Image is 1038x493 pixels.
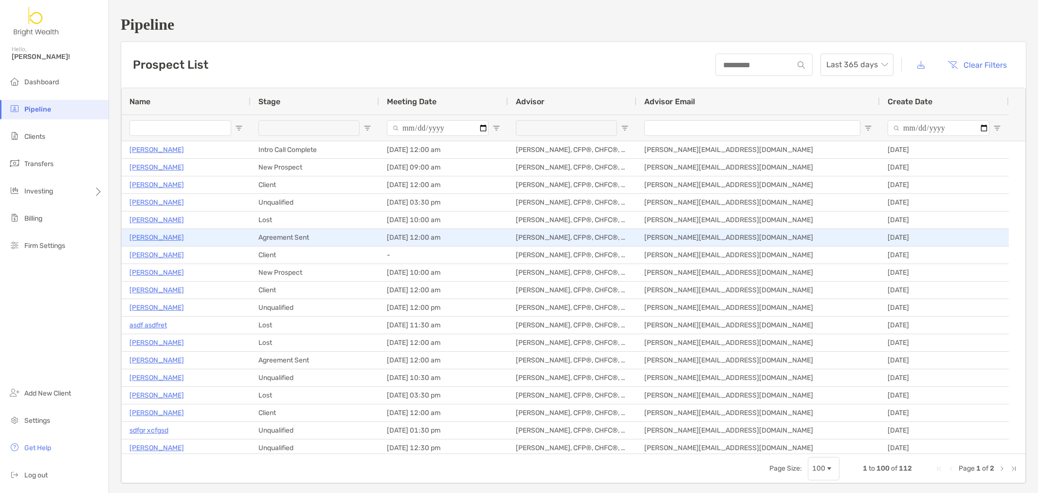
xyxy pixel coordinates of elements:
span: Add New Client [24,389,71,398]
div: [PERSON_NAME][EMAIL_ADDRESS][DOMAIN_NAME] [637,422,880,439]
div: [PERSON_NAME], CFP®, CHFC®, CLU® [508,176,637,193]
p: sdfgr xcfgsd [129,424,168,436]
input: Name Filter Input [129,120,231,136]
div: [PERSON_NAME], CFP®, CHFC®, CLU® [508,317,637,334]
div: [PERSON_NAME], CFP®, CHFC®, CLU® [508,439,637,456]
span: of [982,464,988,473]
div: [DATE] 12:00 am [379,229,508,246]
button: Clear Filters [940,54,1014,76]
div: [PERSON_NAME], CFP®, CHFC®, CLU® [508,299,637,316]
div: [DATE] [880,176,1009,193]
a: [PERSON_NAME] [129,302,184,314]
div: [DATE] 10:30 am [379,369,508,386]
img: add_new_client icon [9,387,20,398]
span: Settings [24,417,50,425]
div: [PERSON_NAME], CFP®, CHFC®, CLU® [508,282,637,299]
div: Unqualified [251,194,379,211]
p: [PERSON_NAME] [129,231,184,244]
a: [PERSON_NAME] [129,249,184,261]
span: Last 365 days [826,54,888,76]
div: [PERSON_NAME], CFP®, CHFC®, CLU® [508,159,637,176]
span: Stage [258,97,280,106]
div: [DATE] 03:30 pm [379,194,508,211]
span: Name [129,97,150,106]
input: Create Date Filter Input [888,120,989,136]
div: [PERSON_NAME][EMAIL_ADDRESS][DOMAIN_NAME] [637,229,880,246]
div: [DATE] [880,352,1009,369]
div: [PERSON_NAME], CFP®, CHFC®, CLU® [508,211,637,228]
div: Agreement Sent [251,352,379,369]
div: [DATE] [880,317,1009,334]
button: Open Filter Menu [492,124,500,132]
a: [PERSON_NAME] [129,179,184,191]
div: Unqualified [251,422,379,439]
span: Billing [24,214,42,223]
div: [DATE] 12:30 pm [379,439,508,456]
div: Client [251,246,379,264]
div: [PERSON_NAME][EMAIL_ADDRESS][DOMAIN_NAME] [637,387,880,404]
div: Lost [251,334,379,351]
a: [PERSON_NAME] [129,407,184,419]
div: Last Page [1010,465,1018,473]
div: [DATE] [880,194,1009,211]
span: Clients [24,133,45,141]
div: New Prospect [251,159,379,176]
div: [PERSON_NAME], CFP®, CHFC®, CLU® [508,404,637,421]
button: Open Filter Menu [364,124,371,132]
a: [PERSON_NAME] [129,266,184,279]
a: [PERSON_NAME] [129,354,184,366]
button: Open Filter Menu [864,124,872,132]
span: 1 [976,464,981,473]
div: [DATE] 12:00 am [379,282,508,299]
p: [PERSON_NAME] [129,144,184,156]
div: [PERSON_NAME][EMAIL_ADDRESS][DOMAIN_NAME] [637,317,880,334]
div: [DATE] [880,439,1009,456]
div: New Prospect [251,264,379,281]
div: Page Size [808,457,839,480]
div: [DATE] [880,211,1009,228]
a: [PERSON_NAME] [129,214,184,226]
input: Meeting Date Filter Input [387,120,489,136]
div: [DATE] 12:00 am [379,334,508,351]
div: [PERSON_NAME], CFP®, CHFC®, CLU® [508,141,637,158]
div: [DATE] 12:00 am [379,141,508,158]
span: Advisor [516,97,545,106]
span: Create Date [888,97,932,106]
div: 100 [812,464,825,473]
p: [PERSON_NAME] [129,284,184,296]
div: Unqualified [251,369,379,386]
div: [PERSON_NAME][EMAIL_ADDRESS][DOMAIN_NAME] [637,282,880,299]
div: [DATE] 11:30 am [379,317,508,334]
div: [PERSON_NAME][EMAIL_ADDRESS][DOMAIN_NAME] [637,194,880,211]
div: [PERSON_NAME][EMAIL_ADDRESS][DOMAIN_NAME] [637,352,880,369]
p: [PERSON_NAME] [129,389,184,401]
div: [PERSON_NAME][EMAIL_ADDRESS][DOMAIN_NAME] [637,211,880,228]
img: settings icon [9,414,20,426]
div: [DATE] [880,141,1009,158]
div: [DATE] 12:00 am [379,404,508,421]
div: - [379,246,508,264]
div: Previous Page [947,465,955,473]
p: [PERSON_NAME] [129,337,184,349]
div: [PERSON_NAME][EMAIL_ADDRESS][DOMAIN_NAME] [637,439,880,456]
div: [DATE] [880,264,1009,281]
div: [PERSON_NAME], CFP®, CHFC®, CLU® [508,246,637,264]
a: [PERSON_NAME] [129,196,184,209]
div: [PERSON_NAME], CFP®, CHFC®, CLU® [508,352,637,369]
span: Dashboard [24,78,59,86]
span: Investing [24,187,53,195]
h1: Pipeline [121,16,1026,34]
img: logout icon [9,469,20,480]
img: pipeline icon [9,103,20,114]
div: [DATE] 09:00 am [379,159,508,176]
span: Log out [24,471,48,479]
span: Transfers [24,160,54,168]
div: Unqualified [251,439,379,456]
span: 1 [863,464,867,473]
div: [PERSON_NAME][EMAIL_ADDRESS][DOMAIN_NAME] [637,264,880,281]
span: Get Help [24,444,51,452]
